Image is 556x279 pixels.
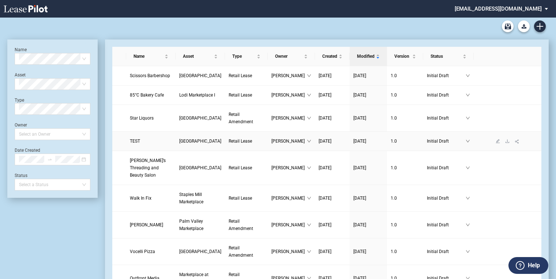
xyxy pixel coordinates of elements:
[130,158,166,178] span: Pinky’s Threading and Beauty Salon
[229,195,264,202] a: Retail Lease
[518,20,530,32] button: Download Blank Form
[534,20,546,32] a: Create new document
[391,72,420,79] a: 1.0
[391,165,397,170] span: 1 . 0
[232,53,255,60] span: Type
[179,249,221,254] span: Braemar Village Center
[466,73,470,78] span: down
[319,196,331,201] span: [DATE]
[427,72,466,79] span: Initial Draft
[15,173,27,178] label: Status
[229,73,252,78] span: Retail Lease
[271,91,307,99] span: [PERSON_NAME]
[130,222,163,227] span: Bella Luna
[307,73,311,78] span: down
[391,222,397,227] span: 1 . 0
[350,47,387,66] th: Modified
[130,221,172,229] a: [PERSON_NAME]
[229,245,253,258] span: Retail Amendment
[394,53,411,60] span: Version
[391,114,420,122] a: 1.0
[179,218,221,232] a: Palm Valley Marketplace
[15,47,27,52] label: Name
[391,164,420,171] a: 1.0
[229,72,264,79] a: Retail Lease
[353,137,383,145] a: [DATE]
[130,137,172,145] a: TEST
[391,116,397,121] span: 1 . 0
[271,137,307,145] span: [PERSON_NAME]
[427,164,466,171] span: Initial Draft
[229,91,264,99] a: Retail Lease
[130,72,172,79] a: Scissors Barbershop
[229,112,253,124] span: Retail Amendment
[528,261,540,270] label: Help
[466,139,470,143] span: down
[47,157,52,162] span: to
[353,116,366,121] span: [DATE]
[466,196,470,200] span: down
[319,221,346,229] a: [DATE]
[15,72,26,78] label: Asset
[466,93,470,97] span: down
[319,139,331,144] span: [DATE]
[353,114,383,122] a: [DATE]
[130,91,172,99] a: 85°C Bakery Cafe
[47,157,52,162] span: swap-right
[353,73,366,78] span: [DATE]
[319,93,331,98] span: [DATE]
[516,20,532,32] md-menu: Download Blank Form List
[391,137,420,145] a: 1.0
[391,93,397,98] span: 1 . 0
[353,164,383,171] a: [DATE]
[391,91,420,99] a: 1.0
[179,116,221,121] span: Oak Park Plaza
[319,116,331,121] span: [DATE]
[130,249,155,254] span: Vocelli Pizza
[179,248,221,255] a: [GEOGRAPHIC_DATA]
[391,249,397,254] span: 1 . 0
[427,221,466,229] span: Initial Draft
[307,196,311,200] span: down
[229,196,252,201] span: Retail Lease
[319,72,346,79] a: [DATE]
[183,53,213,60] span: Asset
[466,223,470,227] span: down
[307,93,311,97] span: down
[179,93,215,98] span: Lodi Marketplace I
[130,114,172,122] a: Star Liquors
[493,139,503,144] a: edit
[130,195,172,202] a: Walk In Fix
[130,157,172,179] a: [PERSON_NAME]’s Threading and Beauty Salon
[179,139,221,144] span: Plaza Mexico
[15,122,27,128] label: Owner
[427,195,466,202] span: Initial Draft
[387,47,423,66] th: Version
[271,195,307,202] span: [PERSON_NAME]
[353,249,366,254] span: [DATE]
[225,47,268,66] th: Type
[179,191,221,206] a: Staples Mill Marketplace
[176,47,225,66] th: Asset
[505,139,510,143] span: download
[271,72,307,79] span: [PERSON_NAME]
[353,222,366,227] span: [DATE]
[130,73,170,78] span: Scissors Barbershop
[391,196,397,201] span: 1 . 0
[229,164,264,171] a: Retail Lease
[271,221,307,229] span: [PERSON_NAME]
[271,248,307,255] span: [PERSON_NAME]
[179,72,221,79] a: [GEOGRAPHIC_DATA]
[496,139,500,143] span: edit
[275,53,303,60] span: Owner
[179,114,221,122] a: [GEOGRAPHIC_DATA]
[268,47,315,66] th: Owner
[319,222,331,227] span: [DATE]
[307,116,311,120] span: down
[353,93,366,98] span: [DATE]
[353,248,383,255] a: [DATE]
[353,195,383,202] a: [DATE]
[229,111,264,125] a: Retail Amendment
[134,53,163,60] span: Name
[319,165,331,170] span: [DATE]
